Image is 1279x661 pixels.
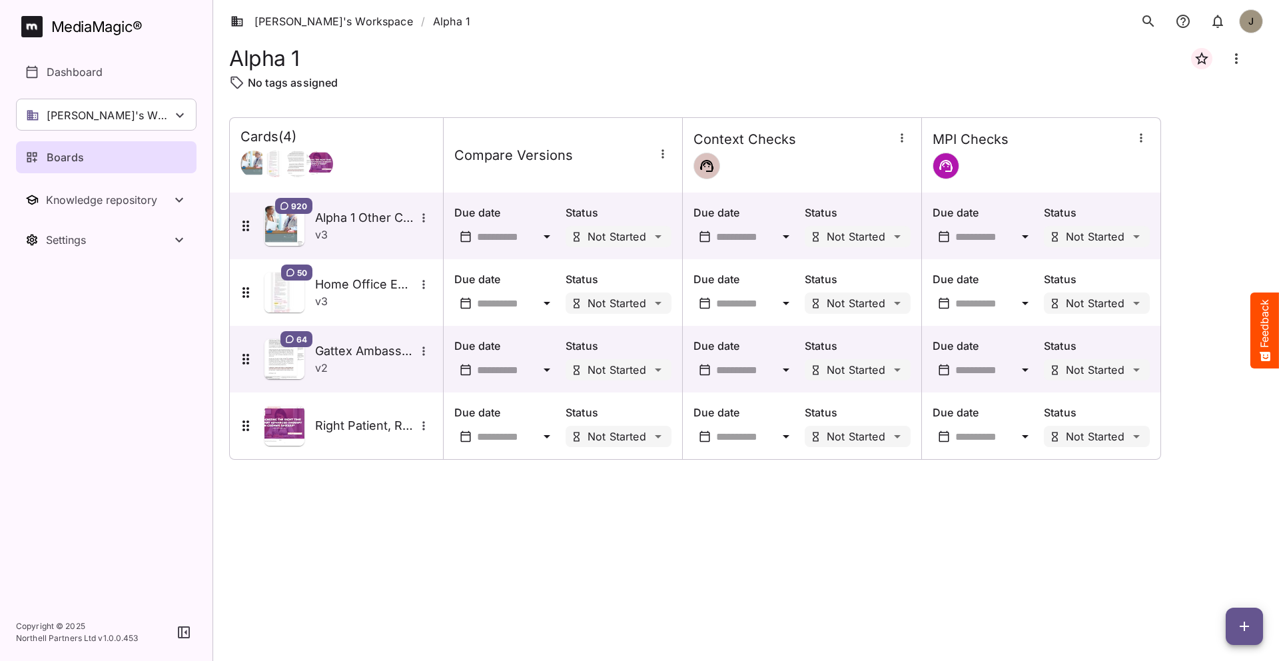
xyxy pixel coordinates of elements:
[1044,205,1150,221] p: Status
[248,75,338,91] p: No tags assigned
[264,339,304,379] img: Asset Thumbnail
[415,209,432,227] button: More options for Alpha 1 Other Centered Selling Facilitator Guide 2
[805,404,911,420] p: Status
[1066,298,1124,309] p: Not Started
[454,338,560,354] p: Due date
[588,298,646,309] p: Not Started
[240,129,296,145] h4: Cards ( 4 )
[588,431,646,442] p: Not Started
[1239,9,1263,33] div: J
[16,224,197,256] nav: Settings
[297,267,307,278] span: 50
[415,276,432,293] button: More options for Home Office Email
[693,404,799,420] p: Due date
[315,360,328,376] p: v 2
[827,431,885,442] p: Not Started
[1066,431,1124,442] p: Not Started
[566,404,671,420] p: Status
[229,46,300,71] h1: Alpha 1
[51,16,143,38] div: MediaMagic ®
[588,364,646,375] p: Not Started
[315,293,328,309] p: v 3
[415,417,432,434] button: More options for Right Patient, Right Time
[933,404,1039,420] p: Due date
[315,343,415,359] h5: Gattex Ambassador
[805,205,911,221] p: Status
[46,233,171,247] div: Settings
[1044,338,1150,354] p: Status
[16,141,197,173] a: Boards
[16,184,197,216] nav: Knowledge repository
[454,205,560,221] p: Due date
[1220,43,1252,75] button: Board more options
[415,342,432,360] button: More options for Gattex Ambassador
[21,16,197,37] a: MediaMagic®
[933,131,1009,148] h4: MPI Checks
[291,201,307,211] span: 920
[827,364,885,375] p: Not Started
[1135,8,1162,35] button: search
[933,271,1039,287] p: Due date
[1204,8,1231,35] button: notifications
[315,418,415,434] h5: Right Patient, Right Time
[16,224,197,256] button: Toggle Settings
[264,273,304,313] img: Asset Thumbnail
[566,271,671,287] p: Status
[47,149,84,165] p: Boards
[229,75,245,91] img: tag-outline.svg
[264,206,304,246] img: Asset Thumbnail
[566,338,671,354] p: Status
[315,277,415,293] h5: Home Office Email
[805,338,911,354] p: Status
[454,271,560,287] p: Due date
[1170,8,1196,35] button: notifications
[693,338,799,354] p: Due date
[693,131,796,148] h4: Context Checks
[47,107,172,123] p: [PERSON_NAME]'s Workspace
[933,205,1039,221] p: Due date
[421,13,425,29] span: /
[933,338,1039,354] p: Due date
[16,632,139,644] p: Northell Partners Ltd v 1.0.0.453
[827,231,885,242] p: Not Started
[46,193,171,207] div: Knowledge repository
[1066,364,1124,375] p: Not Started
[47,64,103,80] p: Dashboard
[566,205,671,221] p: Status
[454,404,560,420] p: Due date
[1044,404,1150,420] p: Status
[16,184,197,216] button: Toggle Knowledge repository
[588,231,646,242] p: Not Started
[16,56,197,88] a: Dashboard
[315,227,328,243] p: v 3
[693,271,799,287] p: Due date
[315,210,415,226] h5: Alpha 1 Other Centered Selling Facilitator Guide 2
[230,13,413,29] a: [PERSON_NAME]'s Workspace
[805,271,911,287] p: Status
[1066,231,1124,242] p: Not Started
[264,406,304,446] img: Asset Thumbnail
[296,334,307,344] span: 64
[16,620,139,632] p: Copyright © 2025
[693,205,799,221] p: Due date
[1044,271,1150,287] p: Status
[827,298,885,309] p: Not Started
[1250,293,1279,368] button: Feedback
[454,147,573,164] h4: Compare Versions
